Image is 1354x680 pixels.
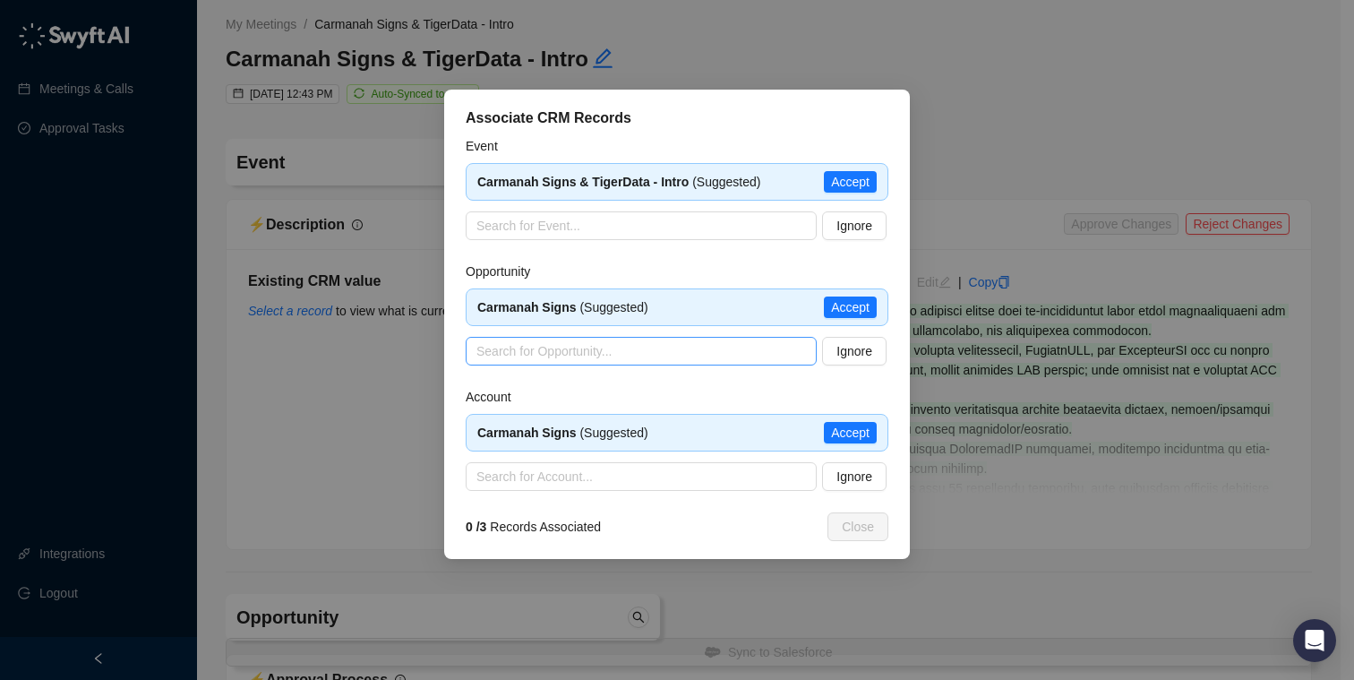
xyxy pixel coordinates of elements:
div: Associate CRM Records [466,108,888,129]
strong: Carmanah Signs [477,300,576,314]
span: Accept [831,297,870,317]
button: Ignore [822,462,887,491]
label: Account [466,387,523,407]
button: Accept [824,422,877,443]
span: Ignore [836,467,872,486]
span: (Suggested) [477,175,760,189]
label: Event [466,136,510,156]
button: Close [827,512,888,541]
span: (Suggested) [477,300,648,314]
button: Ignore [822,337,887,366]
span: (Suggested) [477,426,648,440]
button: Accept [824,297,877,318]
button: Accept [824,171,877,193]
span: Ignore [836,216,872,236]
span: Records Associated [466,517,601,537]
strong: Carmanah Signs [477,426,576,440]
button: Ignore [822,211,887,240]
span: Ignore [836,341,872,361]
strong: 0 / 3 [466,520,486,534]
span: Accept [831,172,870,192]
div: Open Intercom Messenger [1293,619,1336,662]
label: Opportunity [466,262,543,281]
strong: Carmanah Signs & TigerData - Intro [477,175,689,189]
span: Accept [831,423,870,443]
